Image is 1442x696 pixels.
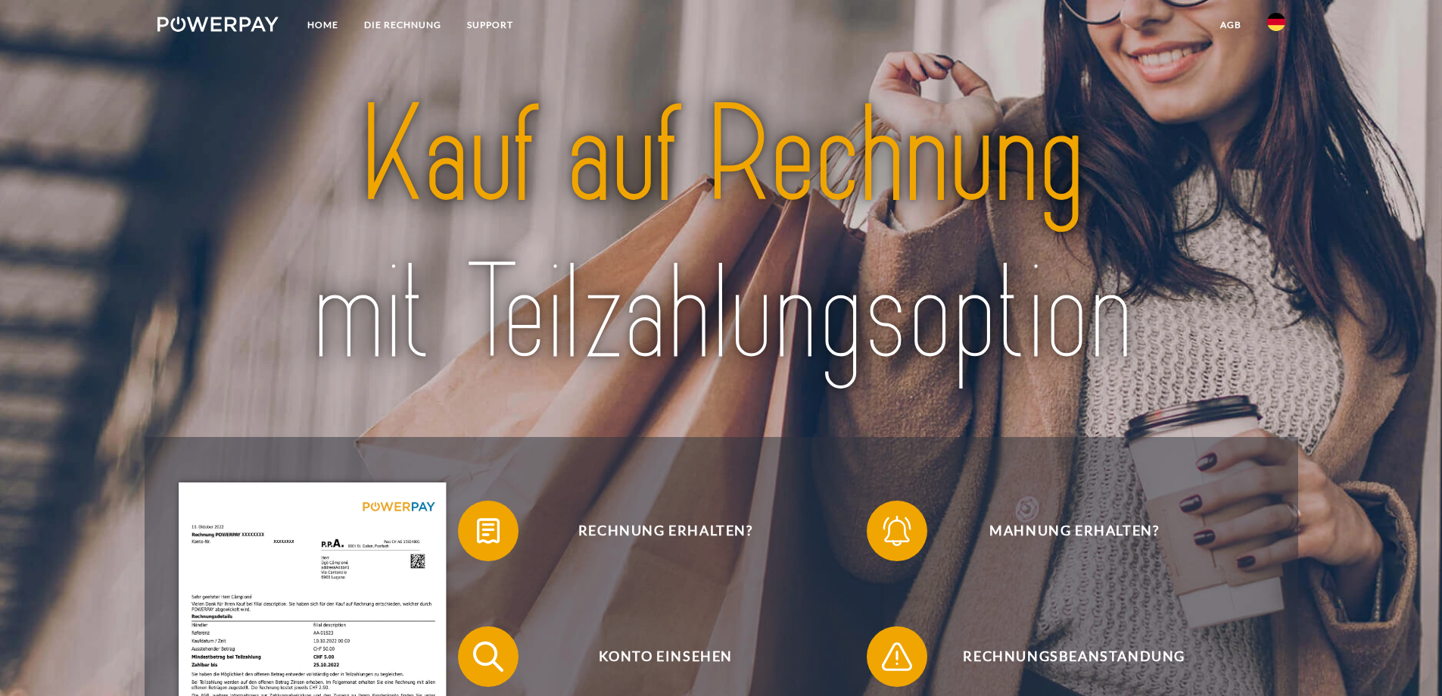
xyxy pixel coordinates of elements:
[157,17,279,32] img: logo-powerpay-white.svg
[480,501,851,561] span: Rechnung erhalten?
[213,70,1229,401] img: title-powerpay_de.svg
[294,11,351,39] a: Home
[454,11,526,39] a: SUPPORT
[1381,635,1430,684] iframe: Schaltfläche zum Öffnen des Messaging-Fensters
[1207,11,1254,39] a: agb
[458,626,852,687] button: Konto einsehen
[878,638,916,676] img: qb_warning.svg
[469,638,507,676] img: qb_search.svg
[889,501,1260,561] span: Mahnung erhalten?
[469,512,507,550] img: qb_bill.svg
[1267,13,1285,31] img: de
[480,626,851,687] span: Konto einsehen
[458,501,852,561] button: Rechnung erhalten?
[351,11,454,39] a: DIE RECHNUNG
[889,626,1260,687] span: Rechnungsbeanstandung
[867,626,1260,687] button: Rechnungsbeanstandung
[878,512,916,550] img: qb_bell.svg
[867,501,1260,561] button: Mahnung erhalten?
